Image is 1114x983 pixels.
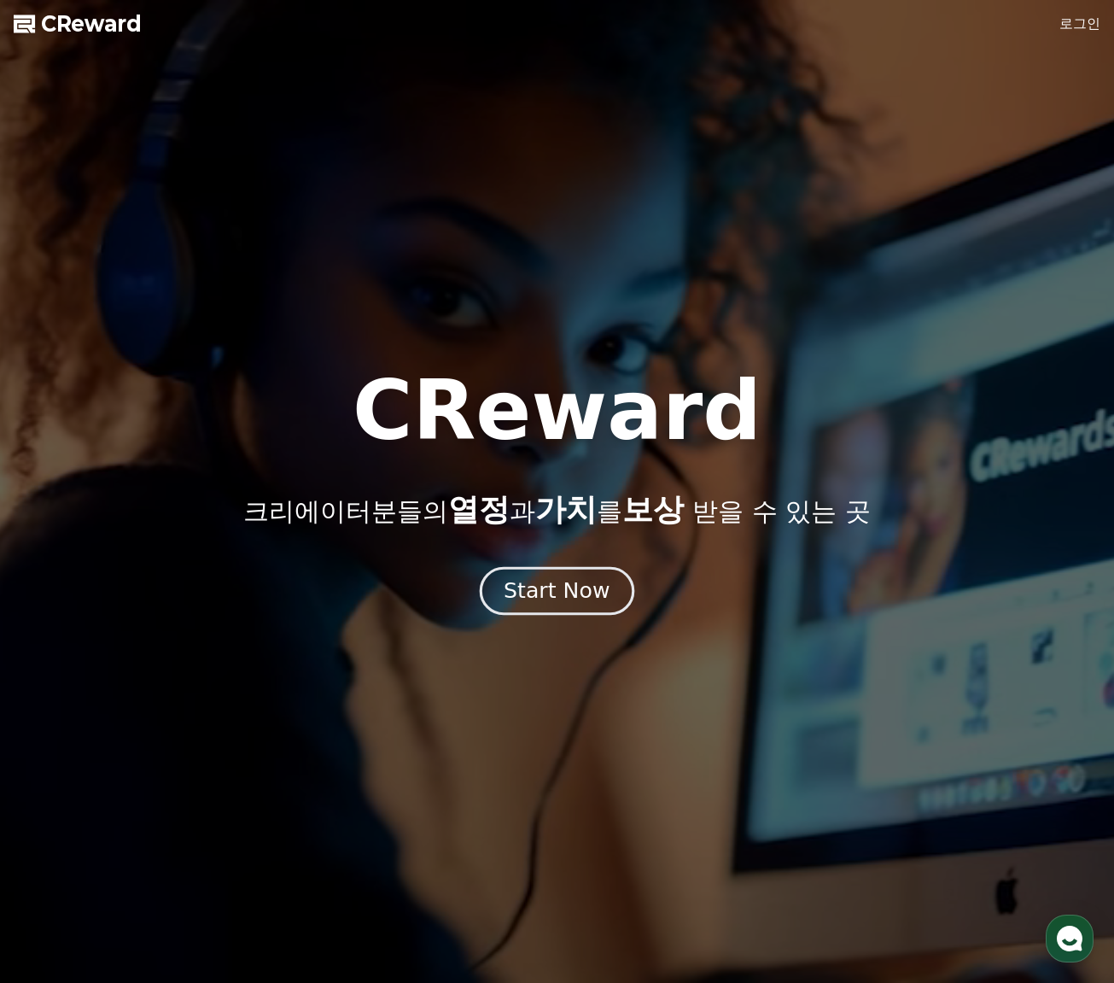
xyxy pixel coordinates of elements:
[1059,14,1100,34] a: 로그인
[5,541,113,584] a: 홈
[535,492,597,527] span: 가치
[480,566,634,615] button: Start Now
[113,541,220,584] a: 대화
[353,370,761,452] h1: CReward
[448,492,510,527] span: 열정
[622,492,684,527] span: 보상
[14,10,142,38] a: CReward
[156,568,177,582] span: 대화
[243,493,870,527] p: 크리에이터분들의 과 를 받을 수 있는 곳
[41,10,142,38] span: CReward
[54,567,64,581] span: 홈
[264,567,284,581] span: 설정
[483,585,631,601] a: Start Now
[504,576,609,606] div: Start Now
[220,541,328,584] a: 설정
